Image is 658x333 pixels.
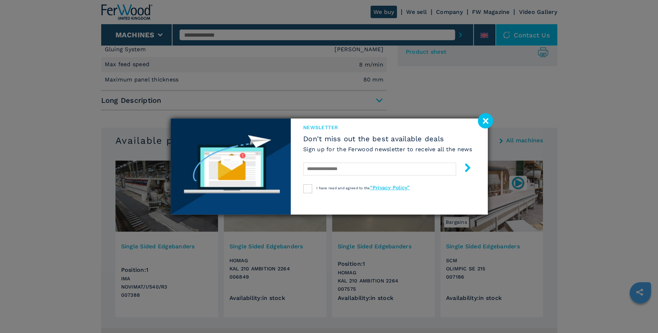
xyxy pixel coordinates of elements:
a: “Privacy Policy” [370,185,410,190]
h6: Sign up for the Ferwood newsletter to receive all the news [303,145,472,153]
span: I have read and agreed to the [316,186,410,190]
span: newsletter [303,124,472,131]
img: Newsletter image [171,118,291,215]
button: submit-button [456,160,472,177]
span: Don't miss out the best available deals [303,134,472,143]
